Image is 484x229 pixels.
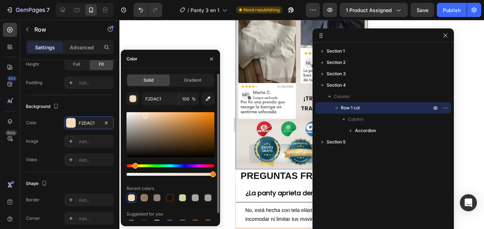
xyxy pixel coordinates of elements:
[327,59,345,66] span: Section 2
[417,7,428,13] span: Save
[327,70,346,77] span: Section 3
[187,6,189,14] span: /
[79,138,112,145] div: Add...
[143,77,153,83] span: Solid
[327,48,345,55] span: Section 1
[327,138,345,146] span: Section 5
[192,96,196,102] span: %
[26,197,40,203] div: Border
[73,61,80,67] span: Full
[26,102,60,111] div: Background
[327,82,346,89] span: Section 4
[26,215,40,222] div: Corner
[126,164,214,167] div: Hue
[191,6,219,14] span: Panty 3 en 1
[26,80,42,86] div: Padding
[35,44,55,51] p: Settings
[126,56,137,62] div: Color
[236,20,368,229] iframe: Design area
[348,116,364,123] span: Column
[26,179,49,189] div: Shape
[126,185,154,192] div: Recent colors
[334,93,349,100] span: Column
[355,127,376,134] span: Accordion
[46,6,50,14] p: 7
[79,197,112,203] div: Add...
[26,157,37,163] div: Video
[142,92,179,105] input: Eg: FFFFFF
[79,80,112,86] div: Add...
[340,3,408,17] button: 1 product assigned
[346,6,392,14] span: 1 product assigned
[26,120,37,126] div: Color
[70,44,94,51] p: Advanced
[126,211,163,217] div: Suggested for you
[443,6,461,14] div: Publish
[3,3,53,17] button: 7
[7,76,17,81] div: 450
[134,3,162,17] div: Undo/Redo
[243,7,280,13] span: Need republishing
[79,157,112,163] div: Add...
[99,61,104,67] span: Fit
[26,138,38,145] div: Image
[411,3,434,17] button: Save
[26,61,39,67] div: Height
[341,104,360,111] span: Row 1 col
[34,25,95,34] p: Row
[79,216,112,222] div: Add...
[460,194,477,211] div: Open Intercom Messenger
[184,77,201,83] span: Gradient
[79,120,99,126] div: F2DAC1
[437,3,467,17] button: Publish
[5,130,17,136] div: Beta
